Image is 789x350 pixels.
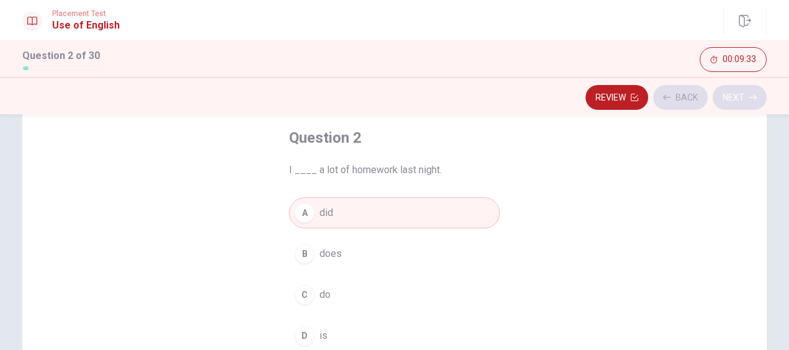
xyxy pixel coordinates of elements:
span: do [319,287,331,302]
button: Bdoes [289,238,500,269]
div: A [295,203,314,223]
h4: Question 2 [289,128,500,148]
span: did [319,205,333,220]
div: D [295,326,314,346]
button: 00:09:33 [700,47,767,72]
div: C [295,285,314,305]
div: B [295,244,314,264]
h1: Question 2 of 30 [22,48,102,63]
h1: Use of English [52,18,120,33]
button: Adid [289,197,500,228]
span: is [319,328,328,343]
button: Cdo [289,279,500,310]
span: I ____ a lot of homework last night. [289,163,500,177]
span: Placement Test [52,9,120,18]
button: Review [586,85,648,110]
span: 00:09:33 [723,55,756,65]
span: does [319,246,342,261]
